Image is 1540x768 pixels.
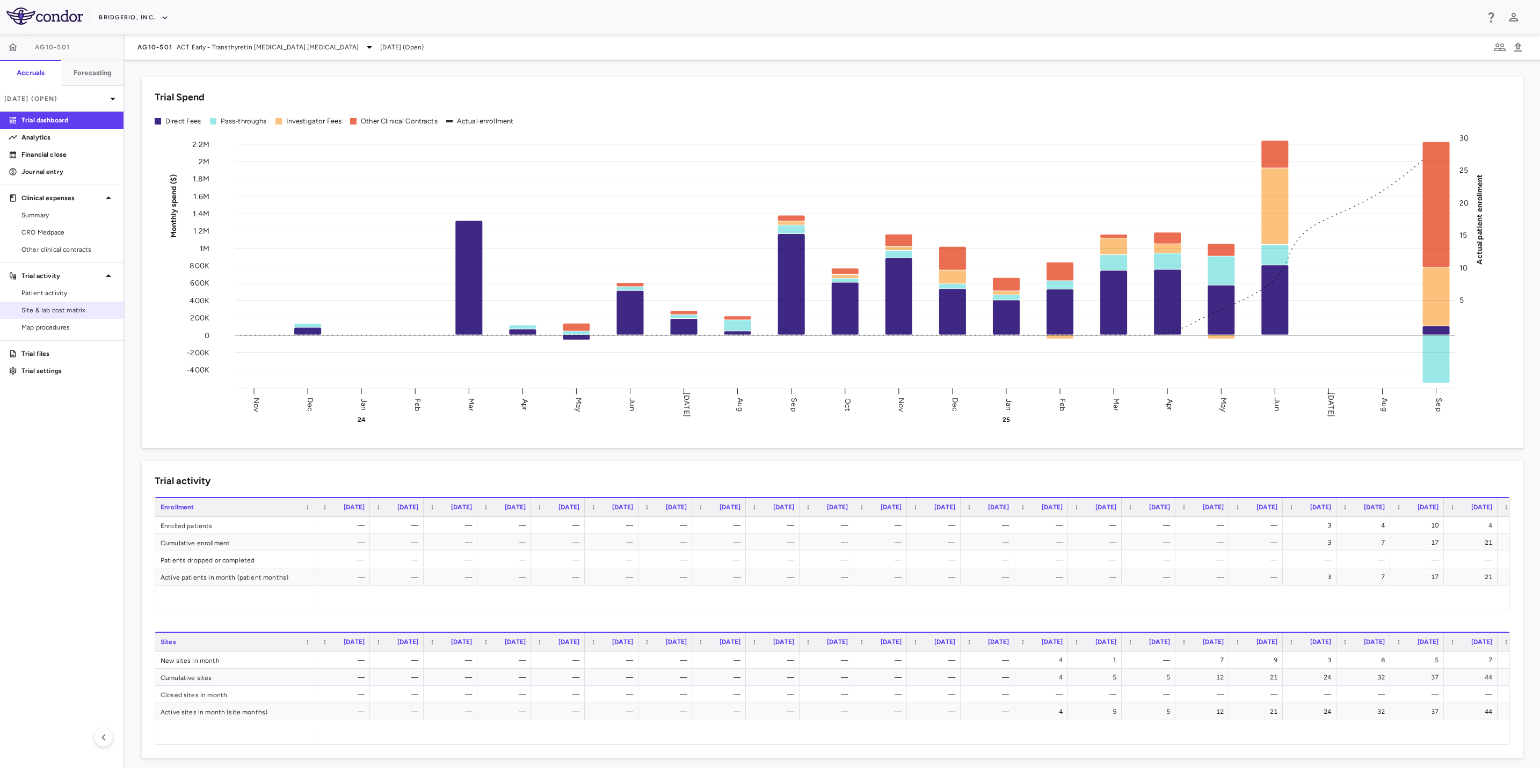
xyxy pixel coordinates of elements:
[809,686,848,703] div: —
[594,686,633,703] div: —
[1346,686,1385,703] div: —
[487,517,526,534] div: —
[666,638,687,646] span: [DATE]
[1078,568,1116,586] div: —
[1131,686,1170,703] div: —
[934,503,955,511] span: [DATE]
[165,116,201,126] div: Direct Fees
[1131,517,1170,534] div: —
[541,686,579,703] div: —
[433,652,472,669] div: —
[433,686,472,703] div: —
[1471,503,1492,511] span: [DATE]
[380,686,418,703] div: —
[190,261,209,270] tspan: 800K
[520,398,529,410] text: Apr
[1239,686,1277,703] div: —
[74,68,112,78] h6: Forecasting
[190,296,209,305] tspan: 400K
[682,392,691,417] text: [DATE]
[1400,517,1439,534] div: 10
[21,167,115,177] p: Journal entry
[809,551,848,568] div: —
[1459,134,1469,143] tspan: 30
[702,568,740,586] div: —
[380,42,424,52] span: [DATE] (Open)
[1400,551,1439,568] div: —
[628,398,637,411] text: Jun
[155,551,316,568] div: Patients dropped or completed
[1471,638,1492,646] span: [DATE]
[326,652,365,669] div: —
[1024,517,1063,534] div: —
[1078,669,1116,686] div: 5
[35,43,70,52] span: AG10-501
[917,551,955,568] div: —
[1459,231,1467,240] tspan: 15
[1346,568,1385,586] div: 7
[361,116,438,126] div: Other Clinical Contracts
[451,638,472,646] span: [DATE]
[21,366,115,376] p: Trial settings
[1418,638,1439,646] span: [DATE]
[594,652,633,669] div: —
[648,686,687,703] div: —
[1185,517,1224,534] div: —
[574,397,583,412] text: May
[648,534,687,551] div: —
[1078,534,1116,551] div: —
[863,669,902,686] div: —
[1003,416,1010,423] text: 25
[1185,669,1224,686] div: 12
[1454,652,1492,669] div: 7
[558,638,579,646] span: [DATE]
[1454,517,1492,534] div: 4
[433,703,472,720] div: —
[594,517,633,534] div: —
[558,503,579,511] span: [DATE]
[612,638,633,646] span: [DATE]
[155,686,316,703] div: Closed sites in month
[917,568,955,586] div: —
[487,669,526,686] div: —
[155,652,316,668] div: New sites in month
[1346,652,1385,669] div: 8
[648,551,687,568] div: —
[380,534,418,551] div: —
[193,226,209,236] tspan: 1.2M
[756,686,794,703] div: —
[169,174,178,238] tspan: Monthly spend ($)
[1454,534,1492,551] div: 21
[1292,517,1331,534] div: 3
[380,669,418,686] div: —
[1292,686,1331,703] div: —
[487,703,526,720] div: —
[702,669,740,686] div: —
[612,503,633,511] span: [DATE]
[380,517,418,534] div: —
[720,638,740,646] span: [DATE]
[21,305,115,315] span: Site & lab cost matrix
[917,686,955,703] div: —
[413,398,422,411] text: Feb
[970,652,1009,669] div: —
[917,517,955,534] div: —
[1364,638,1385,646] span: [DATE]
[1239,534,1277,551] div: —
[1185,534,1224,551] div: —
[1024,534,1063,551] div: —
[541,551,579,568] div: —
[199,157,209,166] tspan: 2M
[702,703,740,720] div: —
[155,568,316,585] div: Active patients in month (patient months)
[397,638,418,646] span: [DATE]
[773,503,794,511] span: [DATE]
[487,534,526,551] div: —
[1273,398,1282,411] text: Jun
[1346,551,1385,568] div: —
[17,68,45,78] h6: Accruals
[1400,652,1439,669] div: 5
[756,517,794,534] div: —
[161,638,176,646] span: Sites
[326,551,365,568] div: —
